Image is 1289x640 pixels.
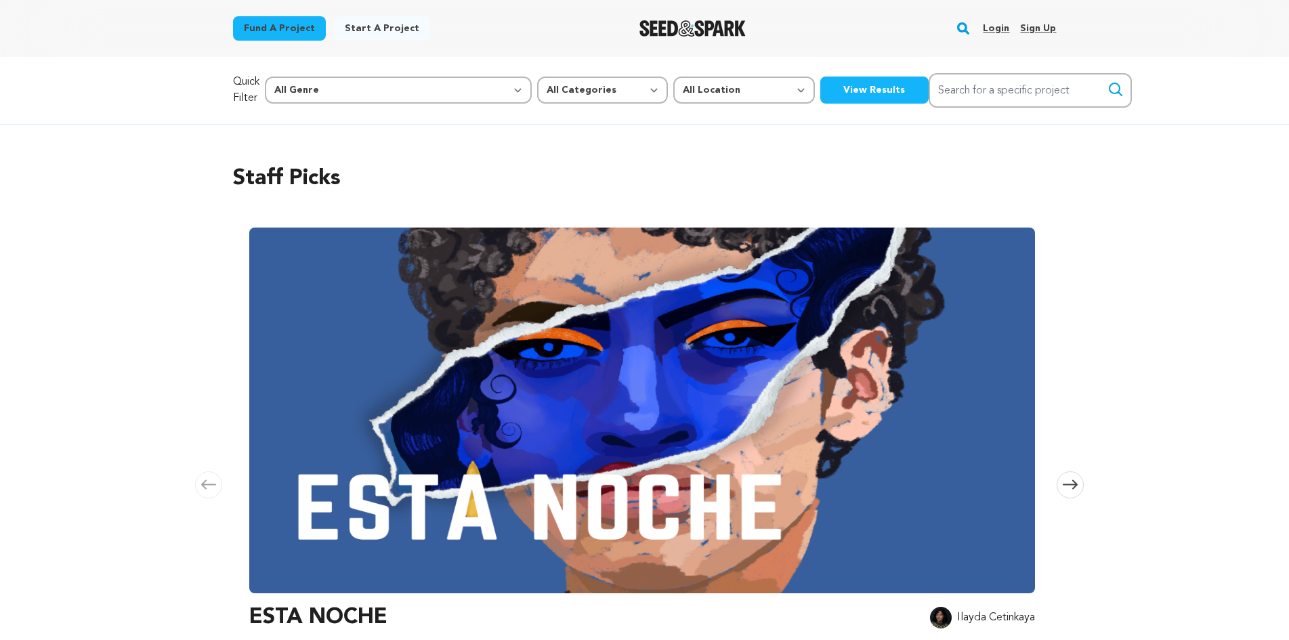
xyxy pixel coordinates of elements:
[930,607,952,628] img: 2560246e7f205256.jpg
[233,16,326,41] a: Fund a project
[233,163,1057,195] h2: Staff Picks
[957,610,1035,626] p: Ilayda Cetinkaya
[334,16,430,41] a: Start a project
[983,18,1009,39] a: Login
[233,74,259,106] p: Quick Filter
[820,77,929,104] button: View Results
[929,73,1132,108] input: Search for a specific project
[249,228,1035,593] img: ESTA NOCHE image
[1020,18,1056,39] a: Sign up
[639,20,746,37] a: Seed&Spark Homepage
[249,601,387,634] h3: ESTA NOCHE
[639,20,746,37] img: Seed&Spark Logo Dark Mode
